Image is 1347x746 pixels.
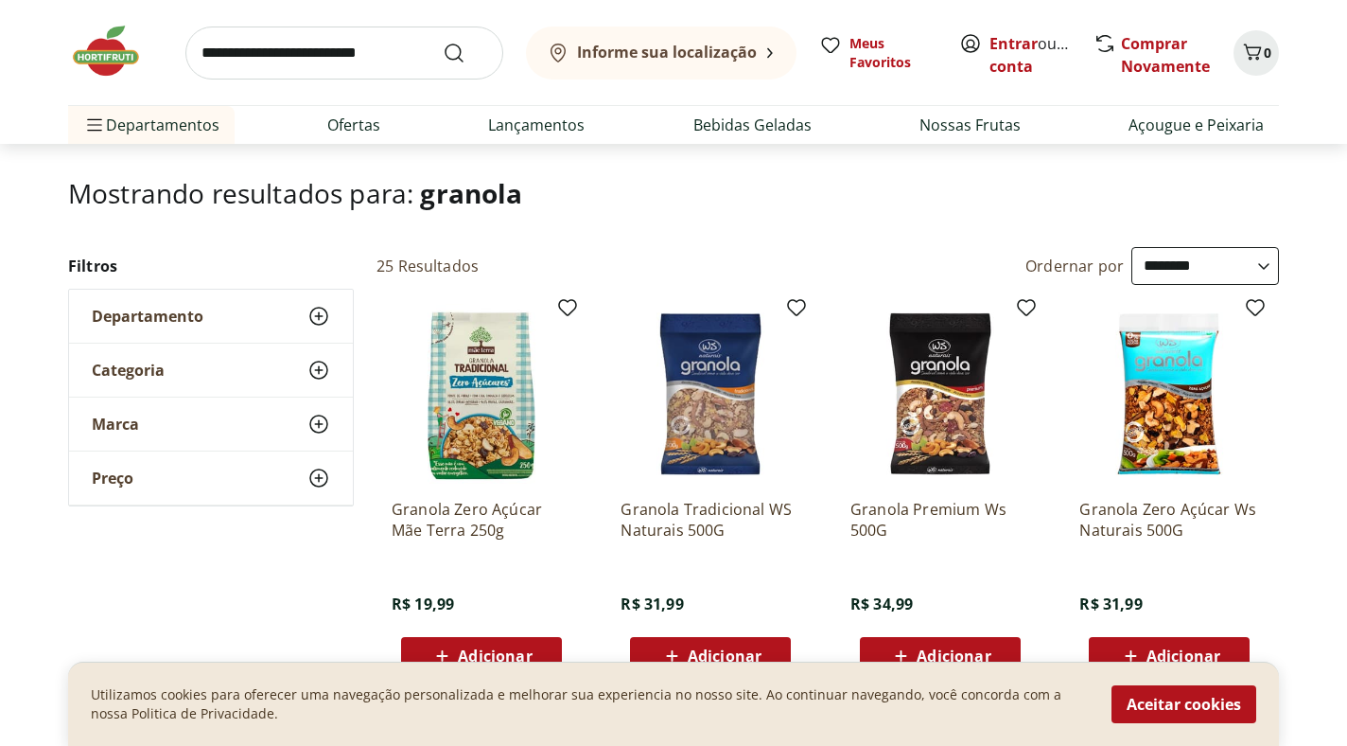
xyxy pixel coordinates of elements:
h1: Mostrando resultados para: [68,178,1279,208]
img: Granola Premium Ws 500G [850,304,1030,484]
a: Nossas Frutas [919,114,1021,136]
a: Bebidas Geladas [693,114,812,136]
img: Granola Zero Açúcar Mãe Terra 250g [392,304,571,484]
a: Meus Favoritos [819,34,936,72]
button: Carrinho [1233,30,1279,76]
img: Granola Zero Açúcar Ws Naturais 500G [1079,304,1259,484]
span: 0 [1264,44,1271,62]
span: R$ 19,99 [392,594,454,614]
h2: Filtros [68,247,354,285]
span: R$ 31,99 [621,594,683,614]
p: Utilizamos cookies para oferecer uma navegação personalizada e melhorar sua experiencia no nosso ... [91,685,1089,723]
button: Informe sua localização [526,27,796,80]
a: Comprar Novamente [1121,33,1210,77]
span: R$ 31,99 [1079,594,1142,614]
a: Granola Premium Ws 500G [850,499,1030,541]
a: Açougue e Peixaria [1128,114,1264,136]
span: Departamentos [83,102,219,148]
h2: 25 Resultados [376,256,479,276]
span: Adicionar [688,648,761,664]
span: Categoria [92,361,165,380]
img: Granola Tradicional WS Naturais 500G [621,304,800,484]
a: Lançamentos [488,114,585,136]
img: Hortifruti [68,23,163,80]
span: Preço [92,469,133,488]
button: Marca [69,398,353,451]
span: ou [989,32,1074,78]
span: granola [420,175,522,211]
b: Informe sua localização [577,42,757,62]
span: Departamento [92,307,203,326]
button: Adicionar [630,637,791,675]
span: R$ 34,99 [850,594,913,614]
a: Criar conta [989,33,1093,77]
input: search [185,27,503,80]
a: Granola Zero Açúcar Mãe Terra 250g [392,499,571,541]
button: Menu [83,102,106,148]
button: Aceitar cookies [1111,685,1256,723]
span: Meus Favoritos [849,34,936,72]
button: Preço [69,452,353,505]
span: Marca [92,415,139,434]
button: Adicionar [860,637,1021,675]
button: Departamento [69,290,353,343]
a: Entrar [989,33,1038,54]
button: Submit Search [443,42,488,64]
a: Granola Tradicional WS Naturais 500G [621,499,800,541]
button: Adicionar [1089,637,1250,675]
button: Adicionar [401,637,562,675]
span: Adicionar [458,648,532,664]
label: Ordernar por [1025,256,1124,276]
a: Ofertas [327,114,380,136]
a: Granola Zero Açúcar Ws Naturais 500G [1079,499,1259,541]
button: Categoria [69,344,353,397]
span: Adicionar [917,648,990,664]
span: Adicionar [1146,648,1220,664]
